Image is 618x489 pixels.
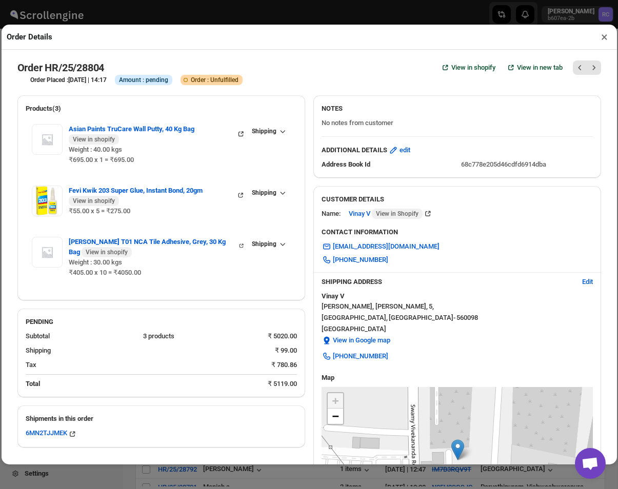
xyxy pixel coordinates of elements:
b: Total [26,380,40,388]
span: [PERSON_NAME], [PERSON_NAME] , [322,301,428,312]
h3: SHIPPING ADDRESS [322,277,574,287]
span: edit [400,145,410,155]
a: [PHONE_NUMBER] [315,252,394,268]
span: Fevi Kwik 203 Super Glue, Instant Bond, 20gm [69,186,236,206]
span: View in new tab [517,63,563,73]
span: ₹405.00 x 10 = ₹4050.00 [69,269,141,276]
button: Edit [576,274,599,290]
div: 3 products [143,331,260,341]
span: Shipping [252,240,276,248]
b: ADDITIONAL DETAILS [322,145,387,155]
h2: Shipments in this order [26,414,297,424]
a: [PERSON_NAME] T01 NCA Tile Adhesive, Grey, 30 Kg Bag View in shopify [69,238,246,246]
span: Shipping [252,189,276,197]
span: View in shopify [73,197,115,205]
b: [DATE] | 14:17 [68,76,107,84]
span: View in shopify [451,63,495,73]
span: Vinay V [349,209,423,219]
span: + [332,394,338,407]
span: [PHONE_NUMBER] [333,255,388,265]
span: Asian Paints TruCare Wall Putty, 40 Kg Bag [69,124,236,145]
h3: Map [322,373,593,383]
span: Weight : 30.00 kgs [69,258,122,266]
button: × [597,30,612,44]
img: Marker [451,439,464,460]
div: Open chat [575,448,606,479]
button: Shipping [246,124,291,138]
h2: Order HR/25/28804 [17,62,105,74]
span: [GEOGRAPHIC_DATA] [322,324,593,334]
span: Weight : 40.00 kgs [69,146,122,153]
a: Asian Paints TruCare Wall Putty, 40 Kg Bag View in shopify [69,125,246,133]
h2: Products(3) [26,104,297,114]
div: Tax [26,360,263,370]
span: Order : Unfulfilled [191,76,238,84]
h3: CONTACT INFORMATION [322,227,593,237]
span: [GEOGRAPHIC_DATA] , [322,313,388,323]
div: Subtotal [26,331,135,341]
a: Zoom in [328,393,343,409]
a: [PHONE_NUMBER] [315,348,394,364]
h2: PENDING [26,317,297,327]
a: Vinay V View in Shopify [349,210,433,217]
div: Name: [322,209,341,219]
span: No notes from customer [322,119,393,127]
span: Shipping [252,127,276,135]
h3: CUSTOMER DETAILS [322,194,593,205]
span: − [332,410,338,422]
button: View in Google map [315,332,396,349]
span: 560098 [456,313,478,323]
button: Shipping [246,237,291,251]
span: 68c778e205d46cdfd6914dba [461,160,546,168]
div: ₹ 5119.00 [268,379,297,389]
b: Vinay V [322,292,345,300]
span: ₹695.00 x 1 = ₹695.00 [69,156,134,164]
span: Edit [582,277,593,287]
button: edit [382,142,416,158]
span: [EMAIL_ADDRESS][DOMAIN_NAME] [333,241,440,252]
nav: Pagination [573,60,601,75]
div: ₹ 5020.00 [268,331,297,341]
button: 6MN2TJJMEK [26,429,77,439]
img: Item [32,237,63,268]
span: View in shopify [86,248,128,256]
button: View in new tab [500,57,569,78]
span: [PHONE_NUMBER] [333,351,388,361]
span: [PERSON_NAME] T01 NCA Tile Adhesive, Grey, 30 Kg Bag [69,237,238,257]
div: ₹ 780.86 [271,360,297,370]
span: Amount : pending [119,76,168,84]
b: NOTES [322,105,343,112]
h2: Order Details [7,32,52,42]
div: ₹ 99.00 [275,345,297,356]
button: Next [587,60,601,75]
span: View in shopify [73,135,115,144]
span: View in Google map [333,335,390,345]
a: Fevi Kwik 203 Super Glue, Instant Bond, 20gm View in shopify [69,187,246,194]
h3: Order Placed : [30,76,107,84]
span: [GEOGRAPHIC_DATA] - [389,313,455,323]
span: 5 , [429,301,434,312]
button: Previous [573,60,587,75]
button: Shipping [246,186,291,200]
a: View in shopify [434,57,502,78]
img: Item [32,124,63,155]
span: ₹55.00 x 5 = ₹275.00 [69,207,130,215]
div: Shipping [26,345,267,356]
span: Address Book Id [322,160,370,168]
a: Zoom out [328,409,343,424]
span: View in Shopify [376,210,418,218]
a: [EMAIL_ADDRESS][DOMAIN_NAME] [315,238,446,255]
